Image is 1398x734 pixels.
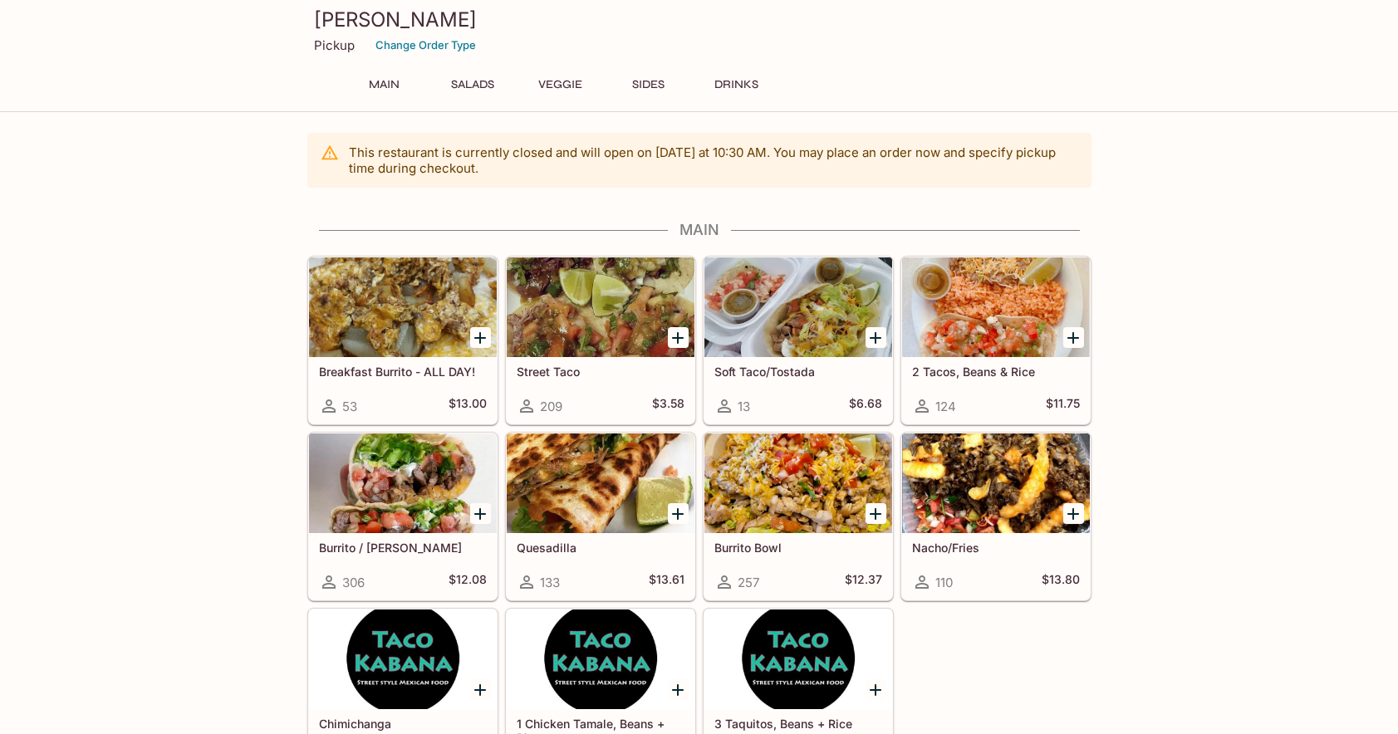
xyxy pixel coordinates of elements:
[309,257,497,357] div: Breakfast Burrito - ALL DAY!
[738,575,759,590] span: 257
[342,575,365,590] span: 306
[506,257,695,424] a: Street Taco209$3.58
[470,679,491,700] button: Add Chimichanga
[449,396,487,416] h5: $13.00
[845,572,882,592] h5: $12.37
[935,575,953,590] span: 110
[507,609,694,709] div: 1 Chicken Tamale, Beans + Rice
[307,221,1091,239] h4: Main
[523,73,598,96] button: Veggie
[517,365,684,379] h5: Street Taco
[668,327,689,348] button: Add Street Taco
[912,541,1080,555] h5: Nacho/Fries
[314,7,1085,32] h3: [PERSON_NAME]
[935,399,956,414] span: 124
[849,396,882,416] h5: $6.68
[704,433,892,533] div: Burrito Bowl
[866,503,886,524] button: Add Burrito Bowl
[309,433,497,533] div: Burrito / Cali Burrito
[507,433,694,533] div: Quesadilla
[506,433,695,600] a: Quesadilla133$13.61
[517,541,684,555] h5: Quesadilla
[540,575,560,590] span: 133
[902,433,1090,533] div: Nacho/Fries
[704,257,893,424] a: Soft Taco/Tostada13$6.68
[342,399,357,414] span: 53
[668,503,689,524] button: Add Quesadilla
[470,327,491,348] button: Add Breakfast Burrito - ALL DAY!
[738,399,750,414] span: 13
[866,327,886,348] button: Add Soft Taco/Tostada
[704,433,893,600] a: Burrito Bowl257$12.37
[611,73,686,96] button: Sides
[349,144,1078,176] p: This restaurant is currently closed and will open on [DATE] at 10:30 AM . You may place an order ...
[668,679,689,700] button: Add 1 Chicken Tamale, Beans + Rice
[435,73,510,96] button: Salads
[308,433,498,600] a: Burrito / [PERSON_NAME]306$12.08
[1063,327,1084,348] button: Add 2 Tacos, Beans & Rice
[704,257,892,357] div: Soft Taco/Tostada
[912,365,1080,379] h5: 2 Tacos, Beans & Rice
[319,365,487,379] h5: Breakfast Burrito - ALL DAY!
[368,32,483,58] button: Change Order Type
[901,433,1091,600] a: Nacho/Fries110$13.80
[714,717,882,731] h5: 3 Taquitos, Beans + Rice
[901,257,1091,424] a: 2 Tacos, Beans & Rice124$11.75
[309,609,497,709] div: Chimichanga
[319,541,487,555] h5: Burrito / [PERSON_NAME]
[319,717,487,731] h5: Chimichanga
[649,572,684,592] h5: $13.61
[866,679,886,700] button: Add 3 Taquitos, Beans + Rice
[652,396,684,416] h5: $3.58
[699,73,774,96] button: Drinks
[704,609,892,709] div: 3 Taquitos, Beans + Rice
[714,541,882,555] h5: Burrito Bowl
[540,399,562,414] span: 209
[449,572,487,592] h5: $12.08
[314,37,355,53] p: Pickup
[1046,396,1080,416] h5: $11.75
[507,257,694,357] div: Street Taco
[347,73,422,96] button: Main
[470,503,491,524] button: Add Burrito / Cali Burrito
[1042,572,1080,592] h5: $13.80
[902,257,1090,357] div: 2 Tacos, Beans & Rice
[714,365,882,379] h5: Soft Taco/Tostada
[1063,503,1084,524] button: Add Nacho/Fries
[308,257,498,424] a: Breakfast Burrito - ALL DAY!53$13.00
